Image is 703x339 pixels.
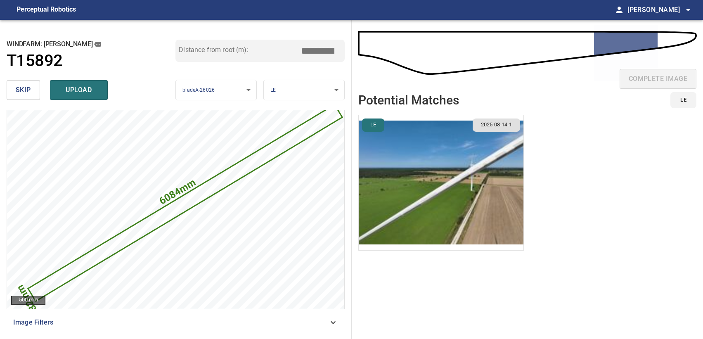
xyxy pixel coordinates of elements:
[358,93,459,107] h2: Potential Matches
[176,80,256,101] div: bladeA-26026
[614,5,624,15] span: person
[59,84,99,96] span: upload
[270,87,276,93] span: LE
[14,283,42,318] text: 232mm
[93,40,102,49] button: copy message details
[359,115,524,250] img: Kulle/T15892/2025-08-14-1/2025-08-14-3/inspectionData/image49wp57.jpg
[17,3,76,17] figcaption: Perceptual Robotics
[680,95,686,105] span: LE
[7,51,175,71] a: T15892
[7,80,40,100] button: skip
[182,87,215,93] span: bladeA-26026
[7,40,175,49] h2: windfarm: [PERSON_NAME]
[683,5,693,15] span: arrow_drop_down
[264,80,344,101] div: LE
[157,176,197,207] text: 6084mm
[476,121,517,129] span: 2025-08-14-1
[362,119,384,132] button: LE
[670,92,696,108] button: LE
[179,47,248,53] label: Distance from root (m):
[365,121,381,129] span: LE
[16,84,31,96] span: skip
[7,51,62,71] h1: T15892
[50,80,108,100] button: upload
[13,318,328,327] span: Image Filters
[7,313,345,332] div: Image Filters
[665,92,696,108] div: id
[624,2,693,18] button: [PERSON_NAME]
[627,4,693,16] span: [PERSON_NAME]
